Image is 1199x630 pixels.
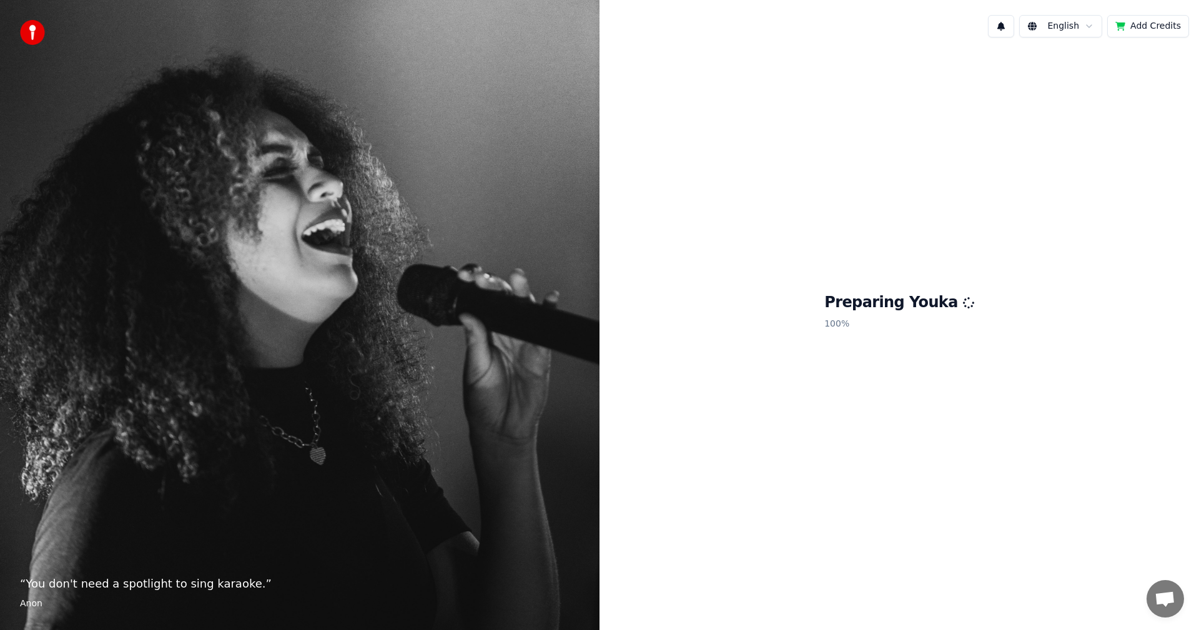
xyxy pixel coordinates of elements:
p: 100 % [824,313,974,335]
img: youka [20,20,45,45]
div: Відкритий чат [1147,580,1184,618]
p: “ You don't need a spotlight to sing karaoke. ” [20,575,580,593]
h1: Preparing Youka [824,293,974,313]
button: Add Credits [1107,15,1189,37]
footer: Anon [20,598,580,610]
